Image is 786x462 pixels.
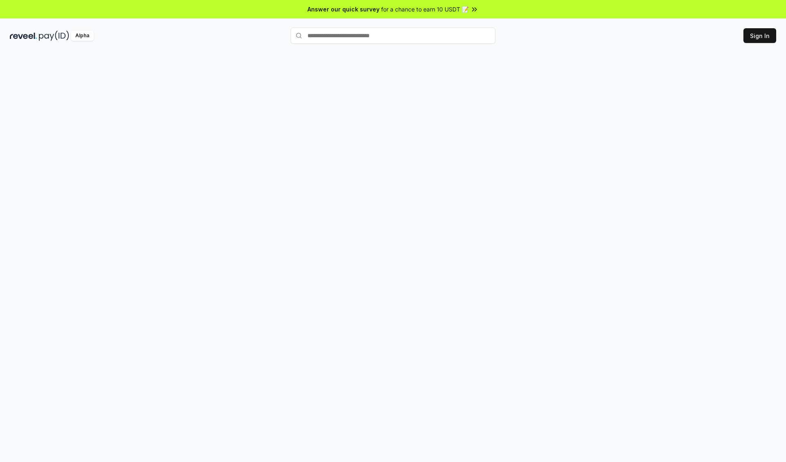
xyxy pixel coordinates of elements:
img: pay_id [39,31,69,41]
span: for a chance to earn 10 USDT 📝 [381,5,469,14]
button: Sign In [743,28,776,43]
img: reveel_dark [10,31,37,41]
div: Alpha [71,31,94,41]
span: Answer our quick survey [307,5,379,14]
